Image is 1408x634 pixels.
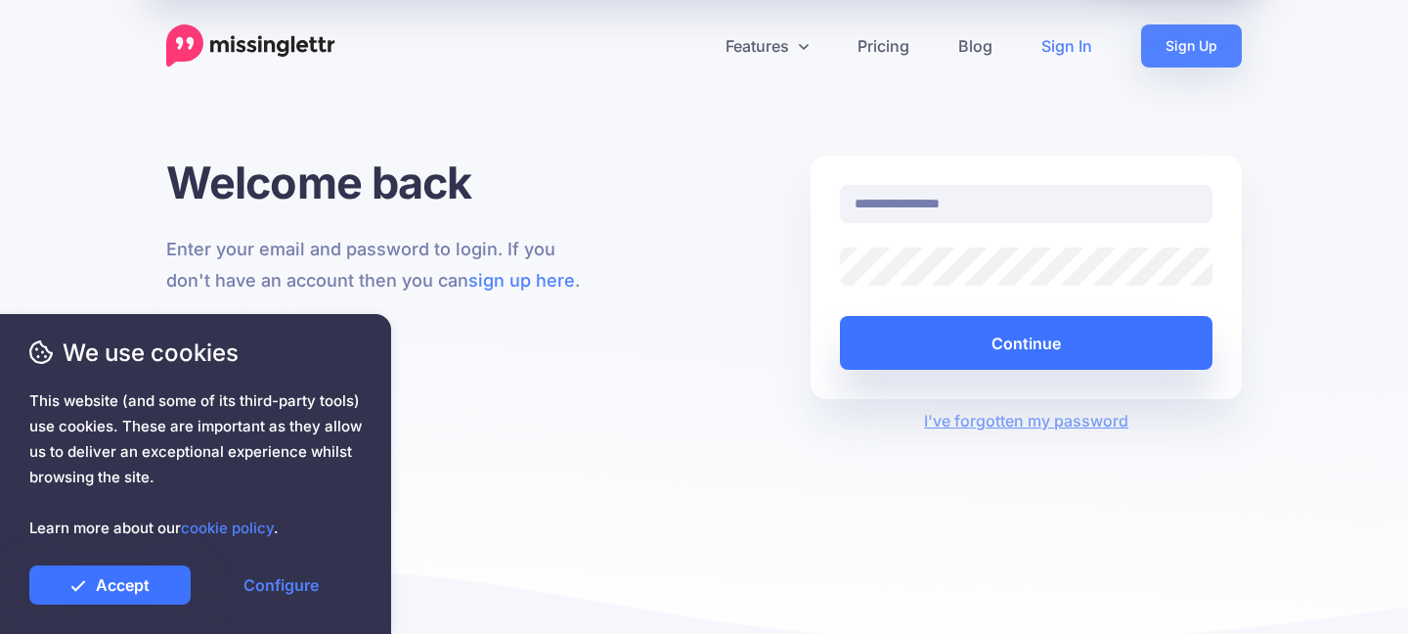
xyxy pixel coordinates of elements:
[833,24,934,68] a: Pricing
[200,566,362,605] a: Configure
[1017,24,1117,68] a: Sign In
[701,24,833,68] a: Features
[181,519,274,537] a: cookie policy
[29,336,362,370] span: We use cookies
[468,270,575,291] a: sign up here
[166,156,597,209] h1: Welcome back
[29,388,362,541] span: This website (and some of its third-party tools) use cookies. These are important as they allow u...
[166,234,597,296] p: Enter your email and password to login. If you don't have an account then you can .
[924,411,1128,430] a: I've forgotten my password
[840,316,1212,370] button: Continue
[1141,24,1242,68] a: Sign Up
[934,24,1017,68] a: Blog
[29,566,191,605] a: Accept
